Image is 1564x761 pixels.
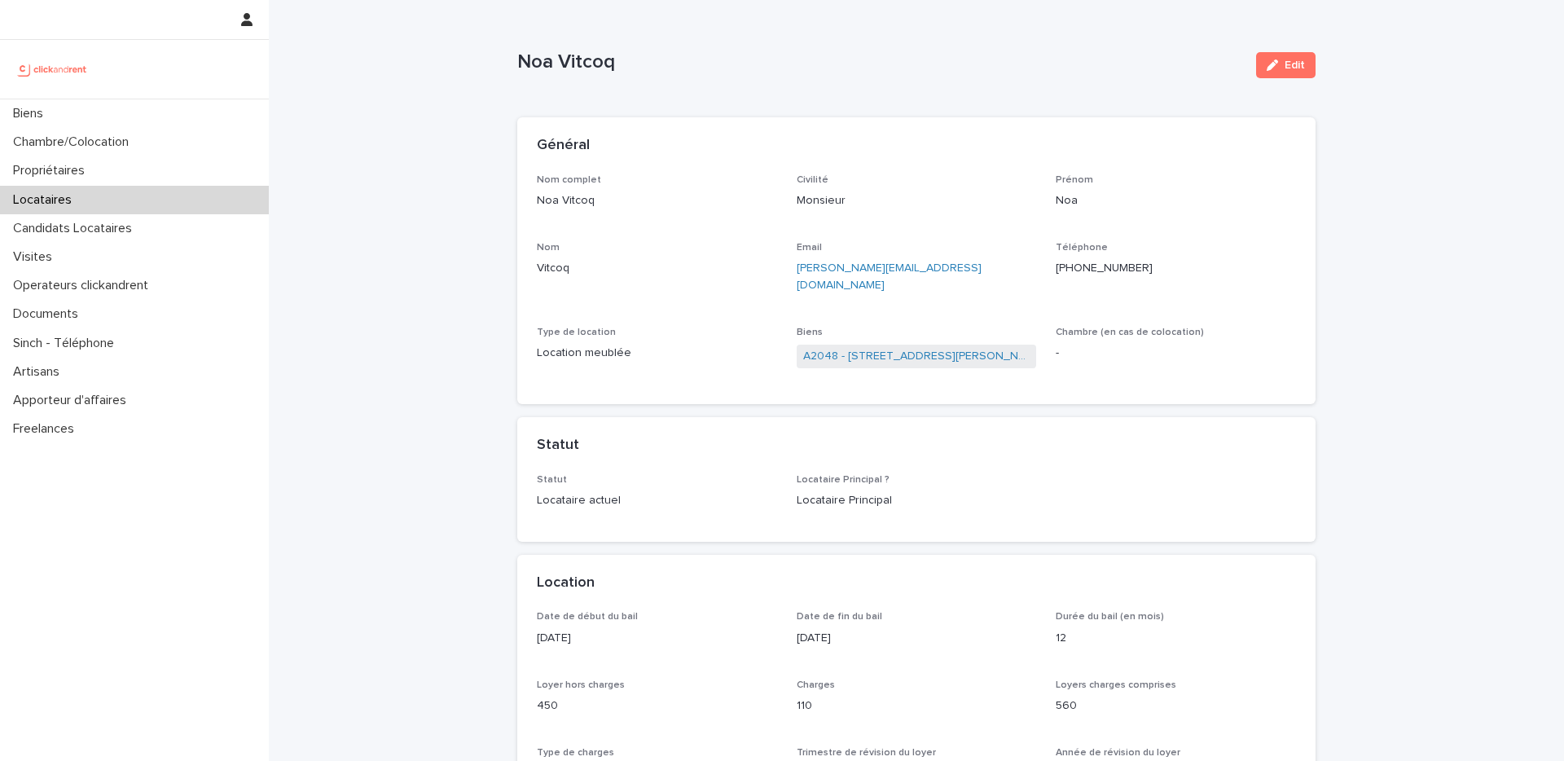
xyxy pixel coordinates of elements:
[7,163,98,178] p: Propriétaires
[1256,52,1316,78] button: Edit
[517,51,1243,74] p: Noa Vitcoq
[7,278,161,293] p: Operateurs clickandrent
[7,336,127,351] p: Sinch - Téléphone
[7,249,65,265] p: Visites
[1056,192,1296,209] p: Noa
[537,345,777,362] p: Location meublée
[537,328,616,337] span: Type de location
[797,748,936,758] span: Trimestre de révision du loyer
[1056,697,1296,715] p: 560
[797,475,890,485] span: Locataire Principal ?
[7,221,145,236] p: Candidats Locataires
[537,243,560,253] span: Nom
[797,680,835,690] span: Charges
[537,612,638,622] span: Date de début du bail
[797,262,982,291] a: [PERSON_NAME][EMAIL_ADDRESS][DOMAIN_NAME]
[7,134,142,150] p: Chambre/Colocation
[13,53,92,86] img: UCB0brd3T0yccxBKYDjQ
[1056,630,1296,647] p: 12
[537,748,614,758] span: Type de charges
[537,475,567,485] span: Statut
[7,306,91,322] p: Documents
[797,612,882,622] span: Date de fin du bail
[797,697,1037,715] p: 110
[537,192,777,209] p: Noa Vitcoq
[1056,175,1093,185] span: Prénom
[537,492,777,509] p: Locataire actuel
[1056,243,1108,253] span: Téléphone
[537,574,595,592] h2: Location
[1285,59,1305,71] span: Edit
[537,680,625,690] span: Loyer hors charges
[1056,328,1204,337] span: Chambre (en cas de colocation)
[1056,612,1164,622] span: Durée du bail (en mois)
[797,630,1037,647] p: [DATE]
[7,192,85,208] p: Locataires
[797,243,822,253] span: Email
[7,393,139,408] p: Apporteur d'affaires
[1056,260,1296,277] p: [PHONE_NUMBER]
[537,260,777,277] p: Vitcoq
[537,175,601,185] span: Nom complet
[7,364,72,380] p: Artisans
[803,348,1030,365] a: A2048 - [STREET_ADDRESS][PERSON_NAME]
[537,437,579,455] h2: Statut
[797,192,1037,209] p: Monsieur
[537,697,777,715] p: 450
[1056,680,1176,690] span: Loyers charges comprises
[7,106,56,121] p: Biens
[797,328,823,337] span: Biens
[537,630,777,647] p: [DATE]
[537,137,590,155] h2: Général
[1056,345,1296,362] p: -
[1056,748,1180,758] span: Année de révision du loyer
[797,175,828,185] span: Civilité
[7,421,87,437] p: Freelances
[797,492,1037,509] p: Locataire Principal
